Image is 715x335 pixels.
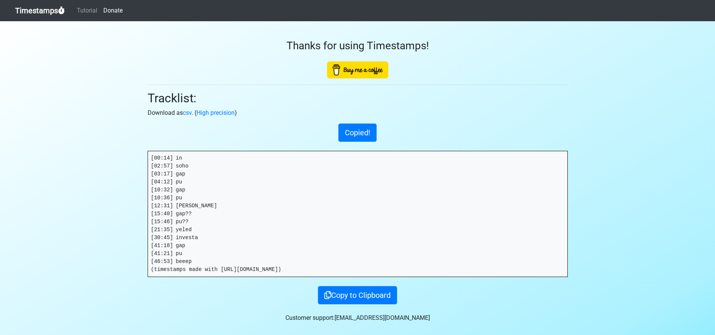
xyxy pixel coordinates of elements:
[338,124,377,142] button: Copied!
[148,108,568,117] p: Download as . ( )
[327,61,388,78] img: Buy Me A Coffee
[677,297,706,326] iframe: Drift Widget Chat Controller
[148,91,568,105] h2: Tracklist:
[148,151,567,277] pre: [00:14] in [02:57] soho [03:17] gap [04:12] pu [10:32] gap [10:36] pu [12:31] [PERSON_NAME] [15:4...
[183,109,192,116] a: csv
[15,3,65,18] a: Timestamps
[196,109,235,116] a: High precision
[148,39,568,52] h3: Thanks for using Timestamps!
[100,3,126,18] a: Donate
[318,286,397,304] button: Copy to Clipboard
[74,3,100,18] a: Tutorial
